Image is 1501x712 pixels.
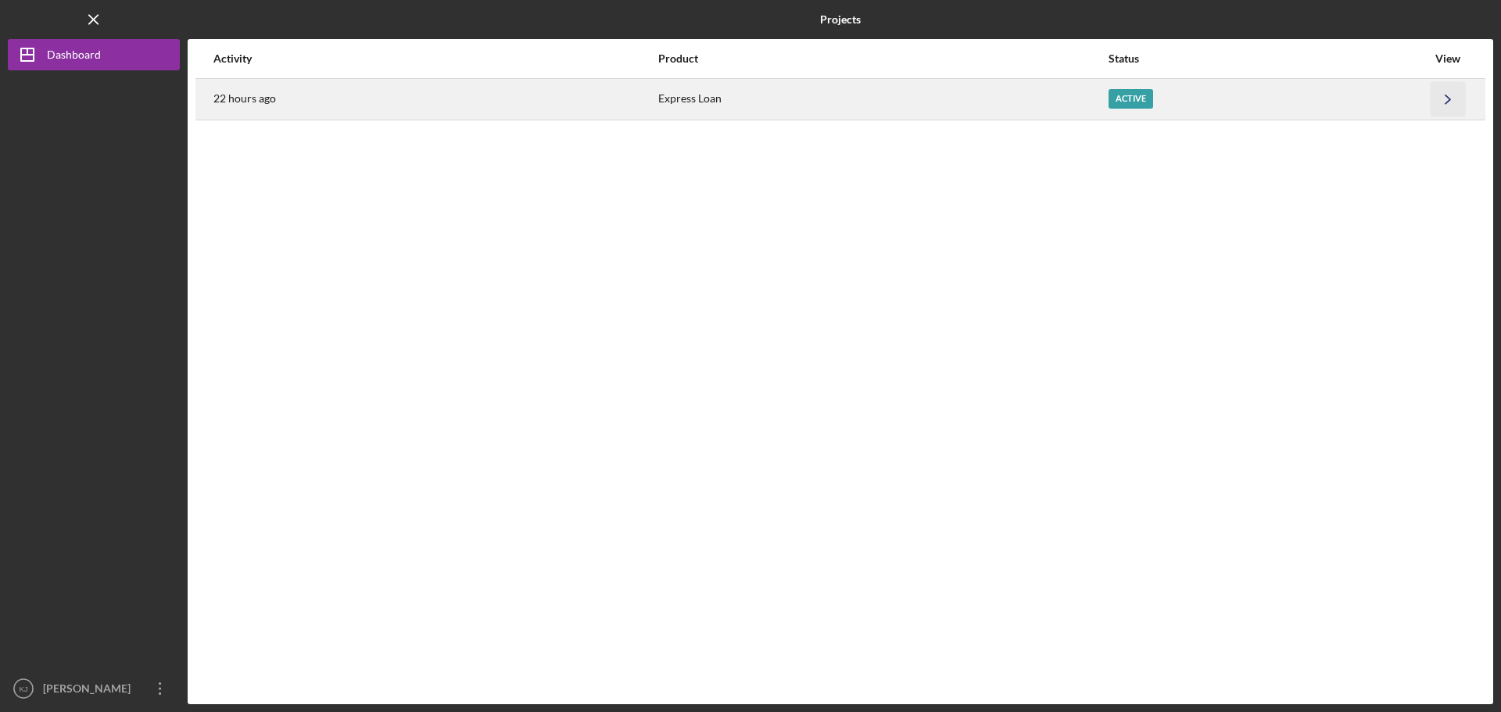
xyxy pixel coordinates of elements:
[820,13,861,26] b: Projects
[213,52,657,65] div: Activity
[1109,52,1427,65] div: Status
[1428,52,1467,65] div: View
[1109,89,1153,109] div: Active
[47,39,101,74] div: Dashboard
[213,92,276,105] time: 2025-09-21 20:18
[658,52,1107,65] div: Product
[658,80,1107,119] div: Express Loan
[19,685,27,693] text: KJ
[39,673,141,708] div: [PERSON_NAME]
[8,673,180,704] button: KJ[PERSON_NAME]
[8,39,180,70] button: Dashboard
